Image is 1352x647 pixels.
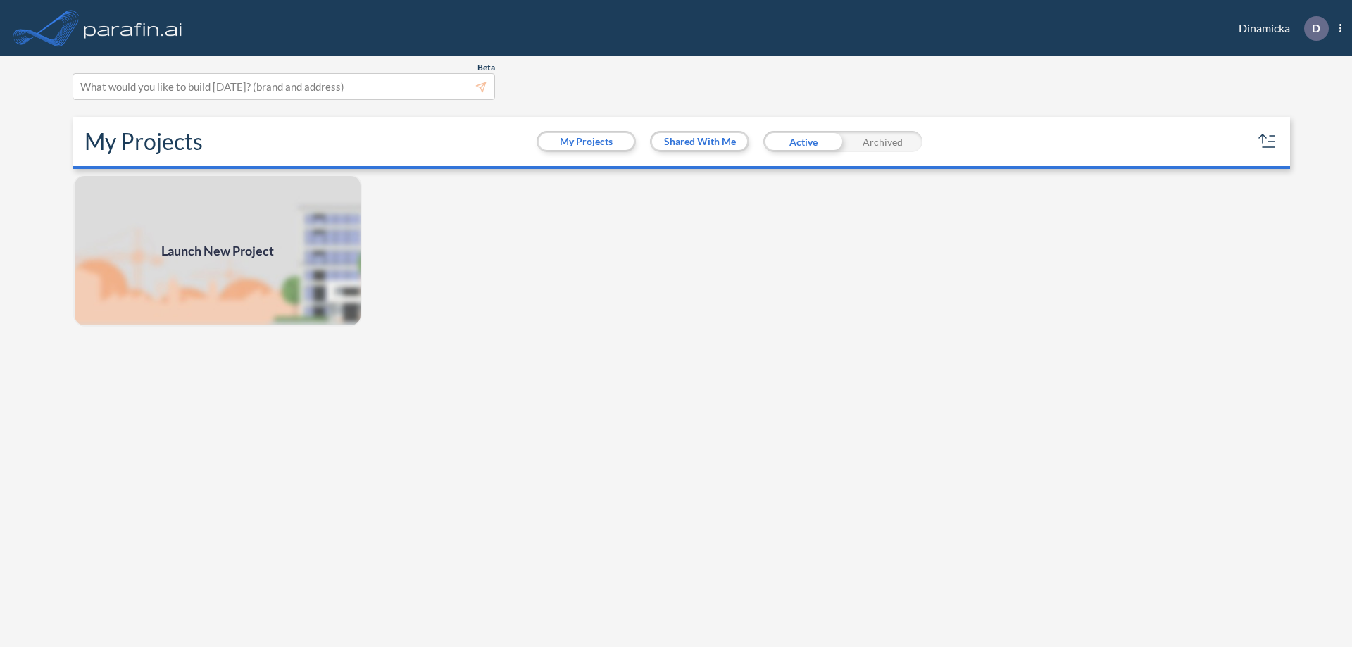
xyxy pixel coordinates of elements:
[1312,22,1320,34] p: D
[73,175,362,327] img: add
[763,131,843,152] div: Active
[843,131,922,152] div: Archived
[81,14,185,42] img: logo
[652,133,747,150] button: Shared With Me
[73,175,362,327] a: Launch New Project
[1218,16,1341,41] div: Dinamicka
[84,128,203,155] h2: My Projects
[477,62,495,73] span: Beta
[539,133,634,150] button: My Projects
[161,241,274,260] span: Launch New Project
[1256,130,1279,153] button: sort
